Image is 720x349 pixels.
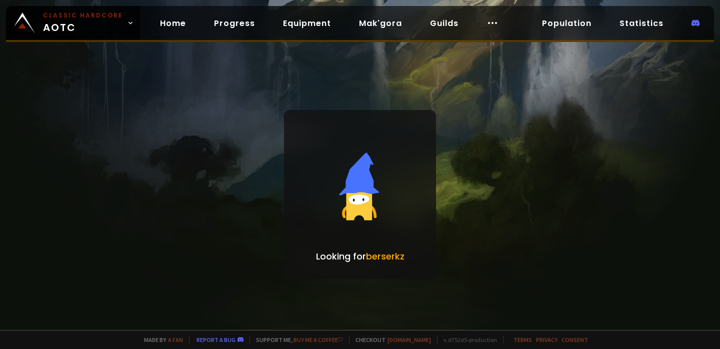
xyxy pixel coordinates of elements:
[611,13,671,33] a: Statistics
[387,336,431,343] a: [DOMAIN_NAME]
[437,336,497,343] span: v. d752d5 - production
[536,336,557,343] a: Privacy
[422,13,466,33] a: Guilds
[561,336,588,343] a: Consent
[6,6,140,40] a: Classic HardcoreAOTC
[316,249,404,263] p: Looking for
[366,250,404,262] span: berserkz
[349,336,431,343] span: Checkout
[196,336,235,343] a: Report a bug
[275,13,339,33] a: Equipment
[293,336,343,343] a: Buy me a coffee
[43,11,123,35] span: AOTC
[513,336,532,343] a: Terms
[138,336,183,343] span: Made by
[249,336,343,343] span: Support me,
[152,13,194,33] a: Home
[351,13,410,33] a: Mak'gora
[168,336,183,343] a: a fan
[43,11,123,20] small: Classic Hardcore
[534,13,599,33] a: Population
[206,13,263,33] a: Progress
